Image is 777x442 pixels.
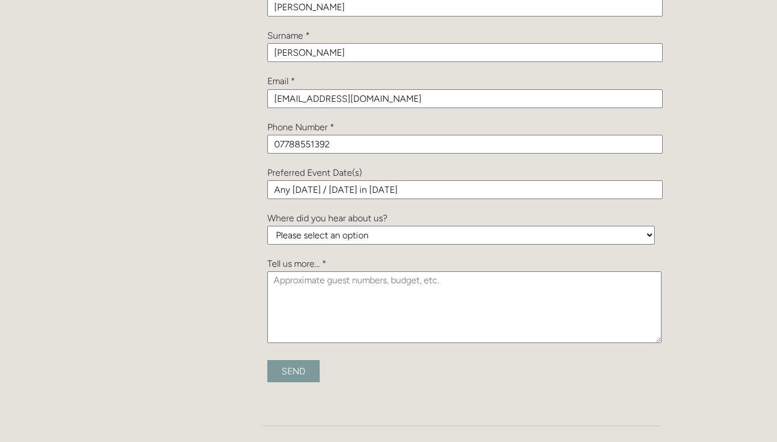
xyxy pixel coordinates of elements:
input: e.g Smith [267,43,663,62]
label: Surname * [267,30,310,41]
label: Phone Number * [267,122,334,133]
input: Send [267,360,320,382]
label: Email * [267,76,295,86]
input: e.g. john@smith.com [267,89,663,108]
input: e.g. 012345678 [267,135,663,154]
label: Tell us more... * [267,258,326,269]
label: Where did you hear about us? [267,213,387,224]
label: Preferred Event Date(s) [267,167,362,178]
input: e.g. July Next year [267,180,663,199]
